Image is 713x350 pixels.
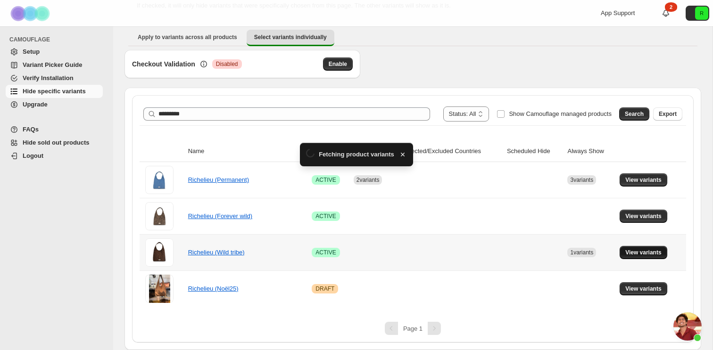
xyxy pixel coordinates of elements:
[315,212,336,220] span: ACTIVE
[188,212,253,220] a: Richelieu (Forever wild)
[23,101,48,108] span: Upgrade
[625,249,662,256] span: View variants
[23,74,74,81] span: Verify Installation
[570,177,593,183] span: 3 variants
[216,60,238,68] span: Disabled
[188,176,249,183] a: Richelieu (Permanent)
[6,136,103,149] a: Hide sold out products
[9,36,107,43] span: CAMOUFLAGE
[6,98,103,111] a: Upgrade
[185,141,309,162] th: Name
[665,2,677,12] div: 2
[356,177,380,183] span: 2 variants
[6,85,103,98] a: Hide specific variants
[659,110,677,118] span: Export
[23,61,82,68] span: Variant Picker Guide
[130,30,245,45] button: Apply to variants across all products
[188,249,245,256] a: Richelieu (Wild tribe)
[23,139,90,146] span: Hide sold out products
[504,141,565,162] th: Scheduled Hide
[315,176,336,184] span: ACTIVE
[625,285,662,293] span: View variants
[620,246,667,259] button: View variants
[319,150,394,159] span: Fetching product variants
[140,322,686,335] nav: Pagination
[315,249,336,256] span: ACTIVE
[564,141,617,162] th: Always Show
[6,58,103,72] a: Variant Picker Guide
[399,141,504,162] th: Selected/Excluded Countries
[570,249,593,256] span: 1 variants
[601,9,635,16] span: App Support
[6,149,103,163] a: Logout
[6,45,103,58] a: Setup
[254,33,327,41] span: Select variants individually
[188,285,239,292] a: Richelieu (Noël25)
[620,210,667,223] button: View variants
[351,141,399,162] th: Always Hide
[309,141,350,162] th: Status
[23,152,43,159] span: Logout
[625,212,662,220] span: View variants
[625,110,644,118] span: Search
[620,173,667,187] button: View variants
[315,285,334,293] span: DRAFT
[124,50,701,350] div: Select variants individually
[138,33,237,41] span: Apply to variants across all products
[673,312,702,341] div: Ouvrir le chat
[695,7,708,20] span: Avatar with initials R
[509,110,612,117] span: Show Camouflage managed products
[686,6,709,21] button: Avatar with initials R
[625,176,662,184] span: View variants
[247,30,334,46] button: Select variants individually
[653,107,682,121] button: Export
[329,60,347,68] span: Enable
[6,72,103,85] a: Verify Installation
[23,88,86,95] span: Hide specific variants
[620,282,667,295] button: View variants
[323,57,353,71] button: Enable
[132,59,195,69] h3: Checkout Validation
[23,126,39,133] span: FAQs
[661,8,671,18] a: 2
[619,107,649,121] button: Search
[700,10,704,16] text: R
[6,123,103,136] a: FAQs
[8,0,55,26] img: Camouflage
[23,48,40,55] span: Setup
